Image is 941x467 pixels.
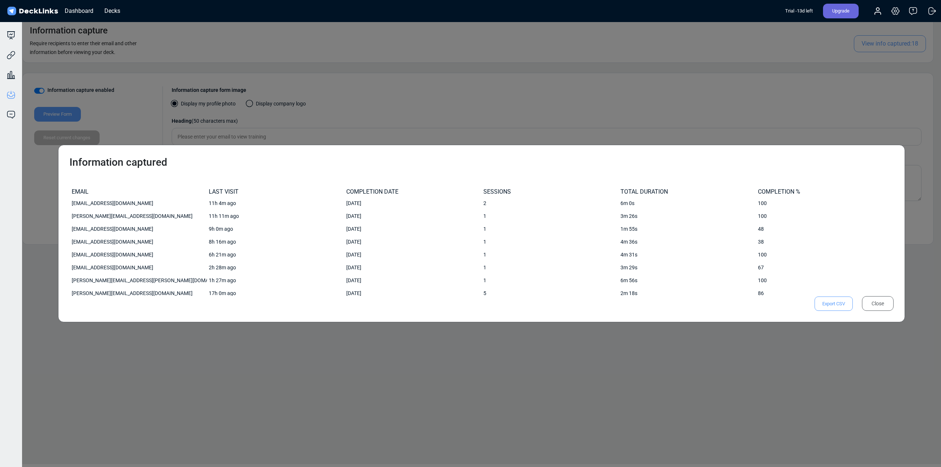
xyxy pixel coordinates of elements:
div: 86 [758,290,891,297]
div: 4m 31s [620,251,754,259]
h3: Information captured [69,156,894,169]
div: [DATE] [346,225,480,233]
div: 1 [482,274,619,287]
div: 48 [758,225,891,233]
div: 100 [758,251,891,259]
div: [DATE] [346,238,480,246]
div: 1h 27m ago [209,277,342,284]
div: 38 [758,238,891,246]
div: [DATE] [346,251,480,259]
div: COMPLETION % [758,188,891,195]
div: 1 [482,236,619,248]
div: 8h 16m ago [209,238,342,246]
div: TOTAL DURATION [620,188,754,195]
div: [DATE] [346,212,480,220]
div: [DATE] [346,264,480,272]
div: [PERSON_NAME][EMAIL_ADDRESS][DOMAIN_NAME] [72,212,205,220]
div: [EMAIL_ADDRESS][DOMAIN_NAME] [72,264,205,272]
div: [EMAIL_ADDRESS][DOMAIN_NAME] [72,238,205,246]
div: [PERSON_NAME][EMAIL_ADDRESS][DOMAIN_NAME] [72,290,205,297]
div: 2 [482,197,619,210]
div: [DATE] [346,290,480,297]
div: EMAIL [72,188,205,195]
div: 1 [482,261,619,274]
a: Export CSV [815,296,855,311]
div: 6m 0s [620,200,754,207]
img: DeckLinks [6,6,59,17]
div: [DATE] [346,277,480,284]
div: [EMAIL_ADDRESS][DOMAIN_NAME] [72,200,205,207]
div: 100 [758,277,891,284]
div: Trial - 13 d left [785,4,813,18]
div: [PERSON_NAME][EMAIL_ADDRESS][PERSON_NAME][DOMAIN_NAME] [72,277,205,284]
div: 2h 28m ago [209,264,342,272]
div: 4m 36s [620,238,754,246]
div: Upgrade [823,4,859,18]
div: 1m 55s [620,225,754,233]
div: 3m 29s [620,264,754,272]
div: SESSIONS [483,188,617,195]
div: 1 [482,223,619,236]
div: 6m 56s [620,277,754,284]
div: [EMAIL_ADDRESS][DOMAIN_NAME] [72,251,205,259]
div: 67 [758,264,891,272]
div: 9h 0m ago [209,225,342,233]
div: 5 [482,287,619,300]
div: 3m 26s [620,212,754,220]
div: 1 [482,248,619,261]
div: 11h 11m ago [209,212,342,220]
div: 100 [758,200,891,207]
span: Export CSV [815,297,853,311]
div: LAST VISIT [209,188,342,195]
div: [EMAIL_ADDRESS][DOMAIN_NAME] [72,225,205,233]
div: 6h 21m ago [209,251,342,259]
div: Close [862,296,894,311]
div: Dashboard [61,6,97,15]
div: 100 [758,212,891,220]
div: Decks [101,6,124,15]
div: 2m 18s [620,290,754,297]
div: 1 [482,210,619,223]
div: 11h 4m ago [209,200,342,207]
div: 17h 0m ago [209,290,342,297]
div: COMPLETION DATE [346,188,480,195]
div: [DATE] [346,200,480,207]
